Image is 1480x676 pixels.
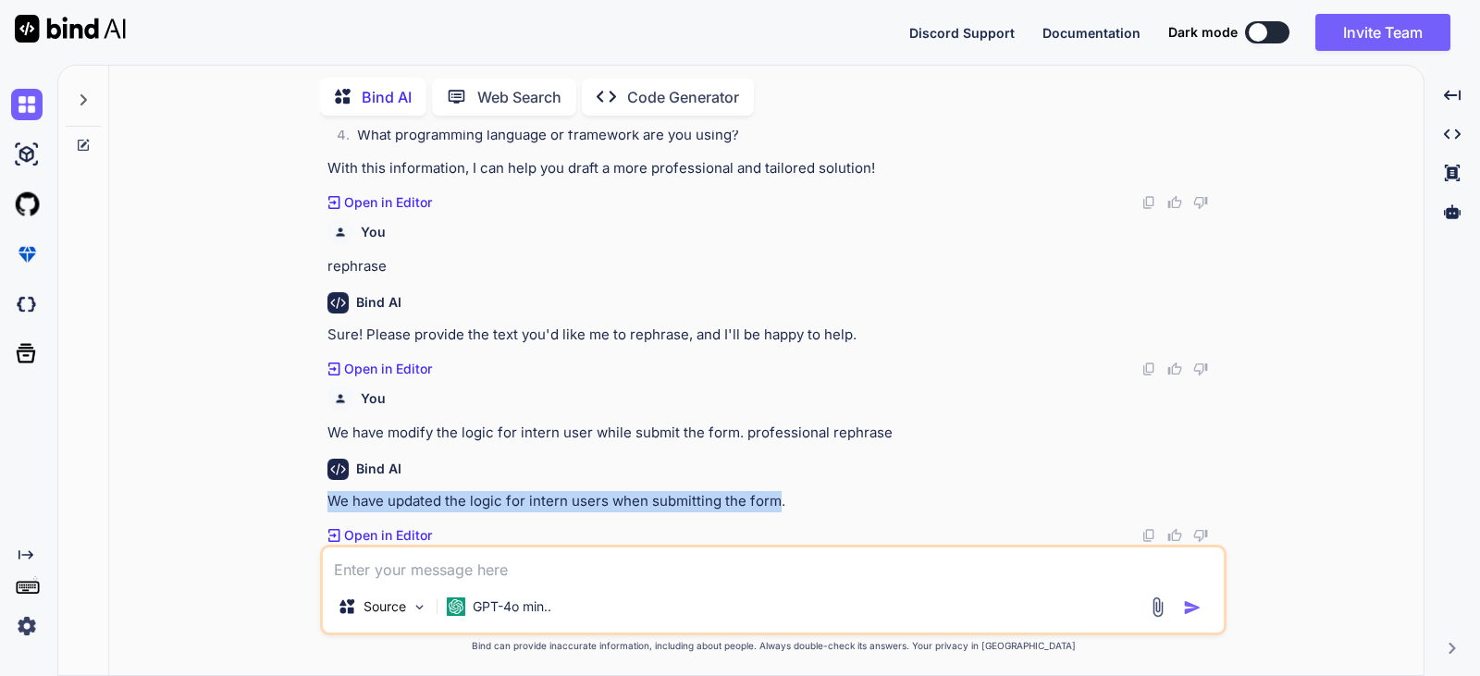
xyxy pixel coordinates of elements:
[1193,362,1208,376] img: dislike
[1193,528,1208,543] img: dislike
[447,597,465,616] img: GPT-4o mini
[344,360,432,378] p: Open in Editor
[1167,528,1182,543] img: like
[1141,362,1156,376] img: copy
[909,23,1015,43] button: Discord Support
[320,639,1227,653] p: Bind can provide inaccurate information, including about people. Always double-check its answers....
[362,86,412,108] p: Bind AI
[356,460,401,478] h6: Bind AI
[342,125,1223,151] li: What programming language or framework are you using?
[1168,23,1238,42] span: Dark mode
[11,289,43,320] img: darkCloudIdeIcon
[1315,14,1450,51] button: Invite Team
[11,610,43,642] img: settings
[15,15,126,43] img: Bind AI
[11,239,43,270] img: premium
[1167,195,1182,210] img: like
[1141,528,1156,543] img: copy
[344,193,432,212] p: Open in Editor
[11,139,43,170] img: ai-studio
[364,597,406,616] p: Source
[11,189,43,220] img: githubLight
[327,491,1223,512] p: We have updated the logic for intern users when submitting the form.
[361,389,386,408] h6: You
[361,223,386,241] h6: You
[356,293,401,312] h6: Bind AI
[327,325,1223,346] p: Sure! Please provide the text you'd like me to rephrase, and I'll be happy to help.
[473,597,551,616] p: GPT-4o min..
[11,89,43,120] img: chat
[1147,596,1168,618] img: attachment
[327,423,1223,444] p: We have modify the logic for intern user while submit the form. professional rephrase
[1141,195,1156,210] img: copy
[344,526,432,545] p: Open in Editor
[627,86,739,108] p: Code Generator
[412,599,427,615] img: Pick Models
[1183,598,1202,617] img: icon
[1167,362,1182,376] img: like
[1042,23,1141,43] button: Documentation
[1042,25,1141,41] span: Documentation
[477,86,561,108] p: Web Search
[327,256,1223,277] p: rephrase
[909,25,1015,41] span: Discord Support
[327,158,1223,179] p: With this information, I can help you draft a more professional and tailored solution!
[1193,195,1208,210] img: dislike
